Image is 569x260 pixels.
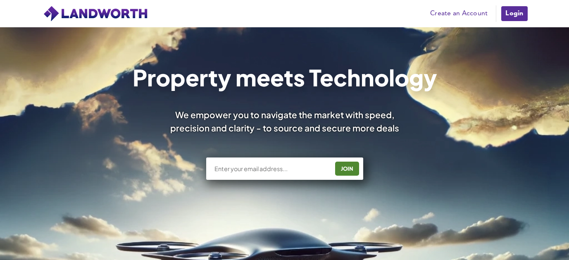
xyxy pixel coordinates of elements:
a: Login [500,5,528,22]
div: We empower you to navigate the market with speed, precision and clarity - to source and secure mo... [159,108,410,134]
button: JOIN [335,162,359,176]
h1: Property meets Technology [132,66,437,88]
div: JOIN [338,162,357,175]
input: Enter your email address... [214,165,329,173]
a: Create an Account [426,7,492,20]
